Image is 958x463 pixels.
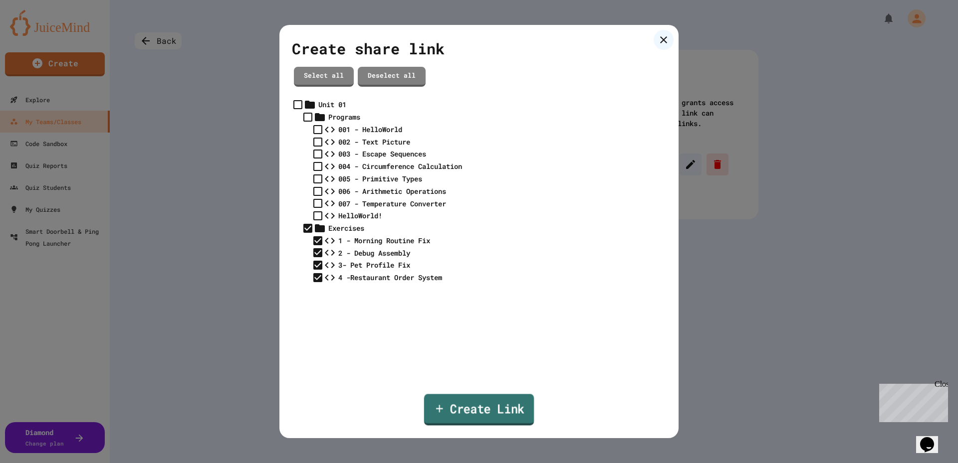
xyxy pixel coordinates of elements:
div: 006 - Arithmetic Operations [338,186,446,196]
div: 1 - Morning Routine Fix [338,235,430,246]
div: 007 - Temperature Converter [338,198,446,209]
a: Select all [294,67,354,87]
div: 2 - Debug Assembly [338,248,410,258]
div: HelloWorld! [338,210,382,221]
div: 3- Pet Profile Fix [338,260,410,270]
a: Create Link [424,394,534,426]
div: 002 - Text Picture [338,137,410,147]
div: 001 - HelloWorld [338,124,402,135]
div: 003 - Escape Sequences [338,149,426,159]
div: Unit 01 [318,99,346,110]
div: 4 -Restaurant Order System [338,272,442,283]
a: Deselect all [358,67,426,87]
div: Create share link [292,37,666,65]
iframe: chat widget [875,380,948,422]
div: 005 - Primitive Types [338,173,422,184]
div: Chat with us now!Close [4,4,69,63]
iframe: chat widget [916,423,948,453]
div: Exercises [328,223,364,233]
div: Programs [328,112,360,122]
div: 004 - Circumference Calculation [338,161,462,171]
